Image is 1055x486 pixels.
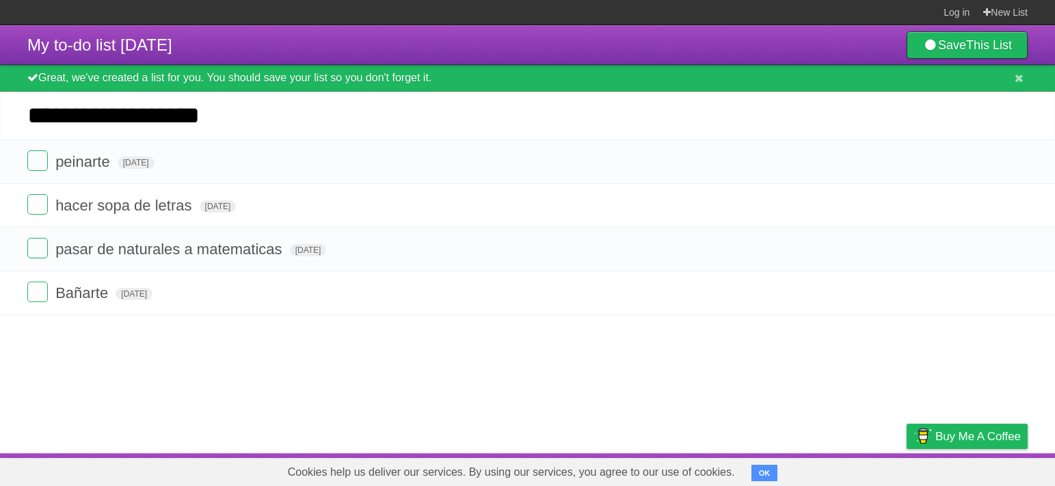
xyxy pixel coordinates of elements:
[935,424,1021,448] span: Buy me a coffee
[55,153,113,170] span: peinarte
[27,282,48,302] label: Done
[907,31,1028,59] a: SaveThis List
[842,457,872,483] a: Terms
[27,194,48,215] label: Done
[118,157,155,169] span: [DATE]
[27,150,48,171] label: Done
[942,457,1028,483] a: Suggest a feature
[889,457,924,483] a: Privacy
[116,288,152,300] span: [DATE]
[200,200,237,213] span: [DATE]
[907,424,1028,449] a: Buy me a coffee
[55,197,195,214] span: hacer sopa de letras
[966,38,1012,52] b: This List
[27,238,48,258] label: Done
[274,459,749,486] span: Cookies help us deliver our services. By using our services, you agree to our use of cookies.
[751,465,778,481] button: OK
[290,244,327,256] span: [DATE]
[27,36,172,54] span: My to-do list [DATE]
[725,457,753,483] a: About
[55,284,111,301] span: Bañarte
[55,241,285,258] span: pasar de naturales a matematicas
[913,424,932,448] img: Buy me a coffee
[770,457,825,483] a: Developers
